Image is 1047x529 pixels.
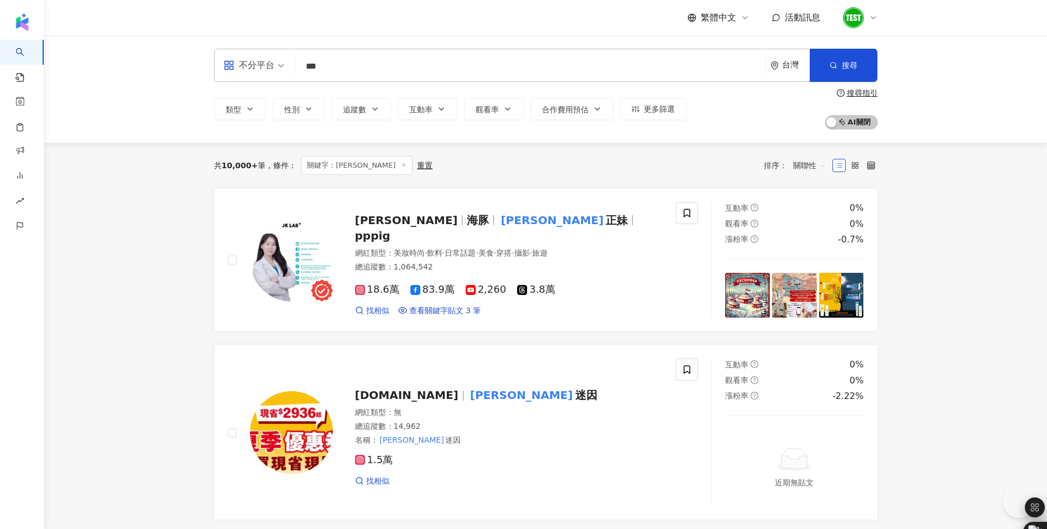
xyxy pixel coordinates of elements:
[464,98,524,120] button: 觀看率
[355,388,459,402] span: [DOMAIN_NAME]
[394,248,425,257] span: 美妝時尚
[427,248,442,257] span: 飲料
[214,98,266,120] button: 類型
[223,60,235,71] span: appstore
[13,13,31,31] img: logo icon
[355,305,389,317] a: 找相似
[366,305,389,317] span: 找相似
[223,56,274,74] div: 不分平台
[530,98,613,120] button: 合作費用預估
[343,105,366,114] span: 追蹤數
[410,284,455,295] span: 83.9萬
[284,105,300,114] span: 性別
[301,156,413,175] span: 關鍵字：[PERSON_NAME]
[355,434,461,446] span: 名稱 ：
[409,105,433,114] span: 互動率
[620,98,686,120] button: 更多篩選
[532,248,548,257] span: 旅遊
[445,248,476,257] span: 日常話題
[701,12,736,24] span: 繁體中文
[793,157,826,174] span: 關聯性
[214,161,266,170] div: 共 筆
[398,98,457,120] button: 互動率
[751,360,758,368] span: question-circle
[772,273,817,318] img: post-image
[273,98,325,120] button: 性別
[331,98,391,120] button: 追蹤數
[819,273,864,318] img: post-image
[751,204,758,211] span: question-circle
[850,202,863,214] div: 0%
[214,345,878,520] a: KOL Avatar[DOMAIN_NAME][PERSON_NAME]迷因網紅類型：無總追蹤數：14,962名稱：[PERSON_NAME]迷因1.5萬找相似互動率question-circl...
[751,392,758,400] span: question-circle
[517,284,555,295] span: 3.8萬
[764,157,832,174] div: 排序：
[467,214,489,227] span: 海豚
[494,248,496,257] span: ·
[725,204,748,212] span: 互動率
[15,40,38,83] a: search
[782,60,810,70] div: 台灣
[355,284,399,295] span: 18.6萬
[606,214,628,227] span: 正妹
[530,248,532,257] span: ·
[1003,485,1036,518] iframe: Help Scout Beacon - Open
[355,421,663,432] div: 總追蹤數 ： 14,962
[775,476,814,489] div: 近期無貼文
[832,390,864,402] div: -2.22%
[837,89,845,97] span: question-circle
[355,476,389,487] a: 找相似
[355,262,663,273] div: 總追蹤數 ： 1,064,542
[265,161,296,170] span: 條件 ：
[770,61,779,70] span: environment
[355,407,663,418] div: 網紅類型 ： 無
[355,229,390,242] span: pppig
[725,219,748,228] span: 觀看率
[725,376,748,385] span: 觀看率
[468,386,575,404] mark: [PERSON_NAME]
[542,105,588,114] span: 合作費用預估
[250,219,333,302] img: KOL Avatar
[445,435,461,444] span: 迷因
[850,359,863,371] div: 0%
[378,434,446,446] mark: [PERSON_NAME]
[785,12,820,23] span: 活動訊息
[751,376,758,384] span: question-circle
[366,476,389,487] span: 找相似
[850,218,863,230] div: 0%
[442,248,445,257] span: ·
[478,248,494,257] span: 美食
[226,105,241,114] span: 類型
[222,161,258,170] span: 10,000+
[575,388,597,402] span: 迷因
[838,234,863,246] div: -0.7%
[810,49,877,82] button: 搜尋
[725,391,748,400] span: 漲粉率
[355,248,663,259] div: 網紅類型 ：
[847,89,878,97] div: 搜尋指引
[355,454,393,466] span: 1.5萬
[250,391,333,474] img: KOL Avatar
[644,105,675,113] span: 更多篩選
[725,273,770,318] img: post-image
[850,375,863,387] div: 0%
[398,305,481,317] a: 查看關鍵字貼文 3 筆
[409,305,481,317] span: 查看關鍵字貼文 3 筆
[417,161,433,170] div: 重置
[842,61,857,70] span: 搜尋
[425,248,427,257] span: ·
[843,7,864,28] img: unnamed.png
[355,214,458,227] span: [PERSON_NAME]
[751,235,758,243] span: question-circle
[466,284,507,295] span: 2,260
[496,248,512,257] span: 穿搭
[514,248,530,257] span: 攝影
[512,248,514,257] span: ·
[476,248,478,257] span: ·
[725,235,748,243] span: 漲粉率
[476,105,499,114] span: 觀看率
[751,220,758,227] span: question-circle
[498,211,606,229] mark: [PERSON_NAME]
[214,188,878,331] a: KOL Avatar[PERSON_NAME]海豚[PERSON_NAME]正妹pppig網紅類型：美妝時尚·飲料·日常話題·美食·穿搭·攝影·旅遊總追蹤數：1,064,54218.6萬83.9...
[725,360,748,369] span: 互動率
